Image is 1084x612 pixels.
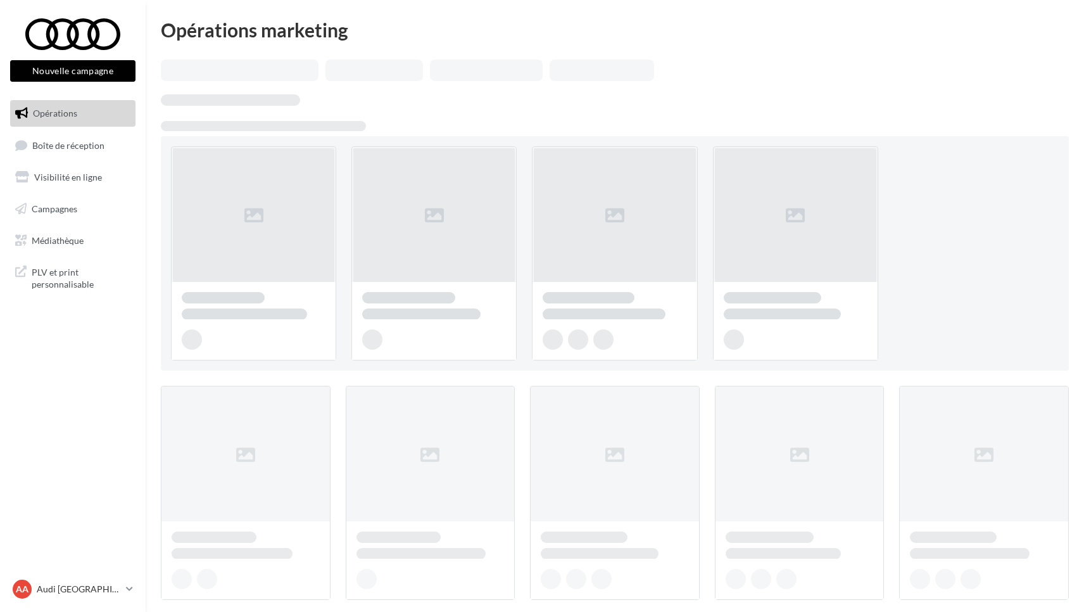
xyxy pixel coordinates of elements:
p: Audi [GEOGRAPHIC_DATA] [37,583,121,596]
span: AA [16,583,28,596]
a: Boîte de réception [8,132,138,159]
span: Opérations [33,108,77,118]
span: Visibilité en ligne [34,172,102,182]
a: Campagnes [8,196,138,222]
button: Nouvelle campagne [10,60,135,82]
span: Médiathèque [32,234,84,245]
span: Campagnes [32,203,77,214]
a: PLV et print personnalisable [8,258,138,296]
a: AA Audi [GEOGRAPHIC_DATA] [10,577,135,601]
a: Opérations [8,100,138,127]
a: Médiathèque [8,227,138,254]
span: PLV et print personnalisable [32,264,130,291]
a: Visibilité en ligne [8,164,138,191]
div: Opérations marketing [161,20,1069,39]
span: Boîte de réception [32,139,104,150]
